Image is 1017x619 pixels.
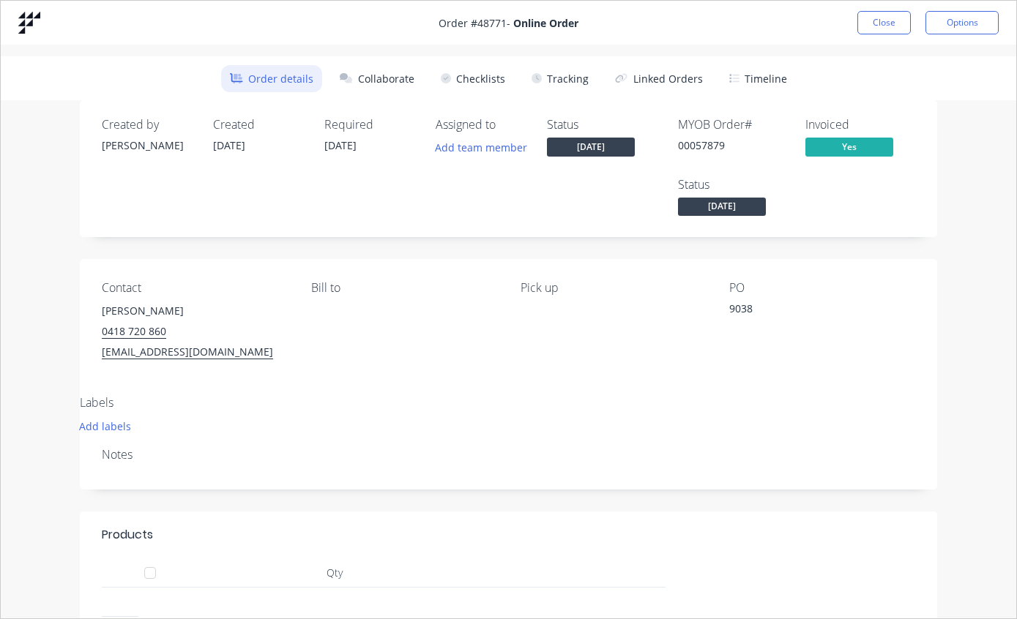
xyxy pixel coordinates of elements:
div: Created by [102,118,190,132]
strong: Online Order [513,16,578,30]
button: Linked Orders [606,65,712,92]
div: Status [547,118,635,132]
div: Status [678,178,788,192]
div: 9038 [729,301,912,321]
div: [PERSON_NAME] [102,301,288,321]
div: Contact [102,281,288,295]
button: Order details [221,65,322,92]
span: [DATE] [213,138,245,152]
span: [DATE] [547,138,635,156]
div: Created [213,118,301,132]
div: [PERSON_NAME] [102,138,190,153]
div: Assigned to [436,118,524,132]
div: Qty [179,558,490,588]
button: Add labels [72,416,139,436]
span: [DATE] [678,198,766,216]
button: Options [925,11,999,34]
button: [DATE] [678,198,766,220]
div: 00057879 [678,138,788,153]
div: Bill to [311,281,497,295]
img: Factory [18,12,40,34]
div: [PERSON_NAME]0418 720 860[EMAIL_ADDRESS][DOMAIN_NAME] [102,301,288,362]
span: Yes [805,138,893,156]
div: Notes [102,448,915,462]
div: Labels [80,396,424,410]
button: Add team member [436,138,535,157]
button: Add team member [428,138,535,157]
div: MYOB Order # [678,118,788,132]
span: Order # 48771 - [439,15,578,31]
button: Collaborate [331,65,423,92]
button: Checklists [432,65,514,92]
div: Pick up [521,281,707,295]
div: PO [729,281,915,295]
span: [DATE] [324,138,357,152]
button: Timeline [720,65,796,92]
div: Invoiced [805,118,915,132]
button: Tracking [523,65,597,92]
div: Products [102,526,153,544]
div: Required [324,118,412,132]
button: Close [857,11,911,34]
button: [DATE] [547,138,635,160]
